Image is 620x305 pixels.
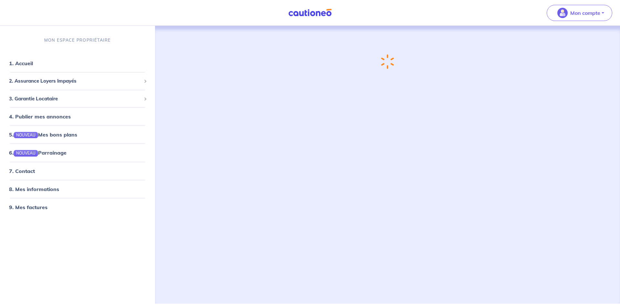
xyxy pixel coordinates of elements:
span: 3. Garantie Locataire [9,95,141,102]
a: 7. Contact [9,168,35,174]
div: 8. Mes informations [3,182,152,195]
span: 2. Assurance Loyers Impayés [9,77,141,85]
a: 5.NOUVEAUMes bons plans [9,131,77,138]
div: 7. Contact [3,164,152,177]
img: loading-spinner [381,54,394,69]
div: 4. Publier mes annonces [3,110,152,123]
img: illu_account_valid_menu.svg [557,8,568,18]
a: 8. Mes informations [9,186,59,192]
div: 2. Assurance Loyers Impayés [3,75,152,87]
button: illu_account_valid_menu.svgMon compte [547,5,612,21]
a: 4. Publier mes annonces [9,113,71,120]
a: 9. Mes factures [9,204,47,210]
p: MON ESPACE PROPRIÉTAIRE [44,37,111,43]
div: 6.NOUVEAUParrainage [3,146,152,159]
div: 9. Mes factures [3,200,152,213]
div: 3. Garantie Locataire [3,92,152,105]
p: Mon compte [570,9,600,17]
a: 1. Accueil [9,60,33,66]
div: 1. Accueil [3,57,152,70]
img: Cautioneo [286,9,334,17]
div: 5.NOUVEAUMes bons plans [3,128,152,141]
a: 6.NOUVEAUParrainage [9,149,67,156]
